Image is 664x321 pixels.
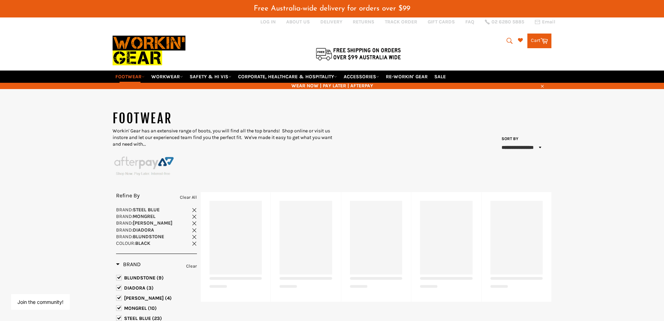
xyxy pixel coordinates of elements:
span: (4) [165,295,172,301]
a: Email [535,19,555,25]
a: Brand:BLUNDSTONE [116,233,197,240]
span: Brand [116,207,132,213]
span: : [116,220,173,226]
strong: [PERSON_NAME] [133,220,173,226]
span: Email [542,20,555,24]
a: ABOUT US [286,19,310,25]
span: Brand [116,234,132,240]
a: Colour:BLACK [116,240,197,247]
span: BLUNDSTONE [124,275,155,281]
h3: Brand [116,261,141,268]
strong: MONGREL [133,213,155,219]
span: Brand [116,227,132,233]
a: RE-WORKIN' GEAR [383,71,430,83]
a: TRACK ORDER [385,19,417,25]
span: WEAR NOW | PAY LATER | AFTERPAY [113,82,552,89]
strong: BLUNDSTONE [133,234,164,240]
span: Brand [116,213,132,219]
a: ACCESSORIES [341,71,382,83]
span: Colour [116,240,134,246]
a: Brand:MONGREL [116,213,197,220]
span: : [116,234,164,240]
span: : [116,213,155,219]
h1: FOOTWEAR [113,110,332,127]
a: DIADORA [116,284,197,292]
p: Workin' Gear has an extensive range of boots, you will find all the top brands! Shop online or vi... [113,127,332,148]
strong: DIADORA [133,227,154,233]
span: 02 6280 5885 [491,20,524,24]
a: Brand:DIADORA [116,227,197,233]
a: Clear All [180,194,197,201]
a: SAFETY & HI VIS [187,71,234,83]
label: Sort by [499,136,519,142]
span: DIADORA [124,285,145,291]
img: Workin Gear leaders in Workwear, Safety Boots, PPE, Uniforms. Australia's No.1 in Workwear [113,31,185,70]
a: MONGREL [116,305,197,312]
a: 02 6280 5885 [485,20,524,24]
span: [PERSON_NAME] [124,295,164,301]
span: : [116,227,154,233]
a: Cart [527,34,551,48]
strong: BLACK [135,240,150,246]
a: Log in [260,19,276,25]
a: SALE [432,71,449,83]
span: Refine By [116,192,140,199]
span: : [116,240,150,246]
button: Join the community! [17,299,63,305]
span: (10) [148,305,157,311]
a: MACK [116,294,197,302]
a: CORPORATE, HEALTHCARE & HOSPITALITY [235,71,340,83]
a: BLUNDSTONE [116,274,197,282]
a: Brand:STEEL BLUE [116,206,197,213]
span: : [116,207,160,213]
img: Flat $9.95 shipping Australia wide [315,46,402,61]
span: Brand [116,220,132,226]
a: FOOTWEAR [113,71,147,83]
span: (3) [146,285,154,291]
a: Clear [186,262,197,270]
span: Free Australia-wide delivery for orders over $99 [254,5,410,12]
a: RETURNS [353,19,374,25]
a: Brand:[PERSON_NAME] [116,220,197,226]
a: WORKWEAR [148,71,186,83]
a: GIFT CARDS [428,19,455,25]
a: DELIVERY [320,19,342,25]
a: FAQ [465,19,474,25]
strong: STEEL BLUE [133,207,160,213]
span: (9) [157,275,164,281]
span: MONGREL [124,305,147,311]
